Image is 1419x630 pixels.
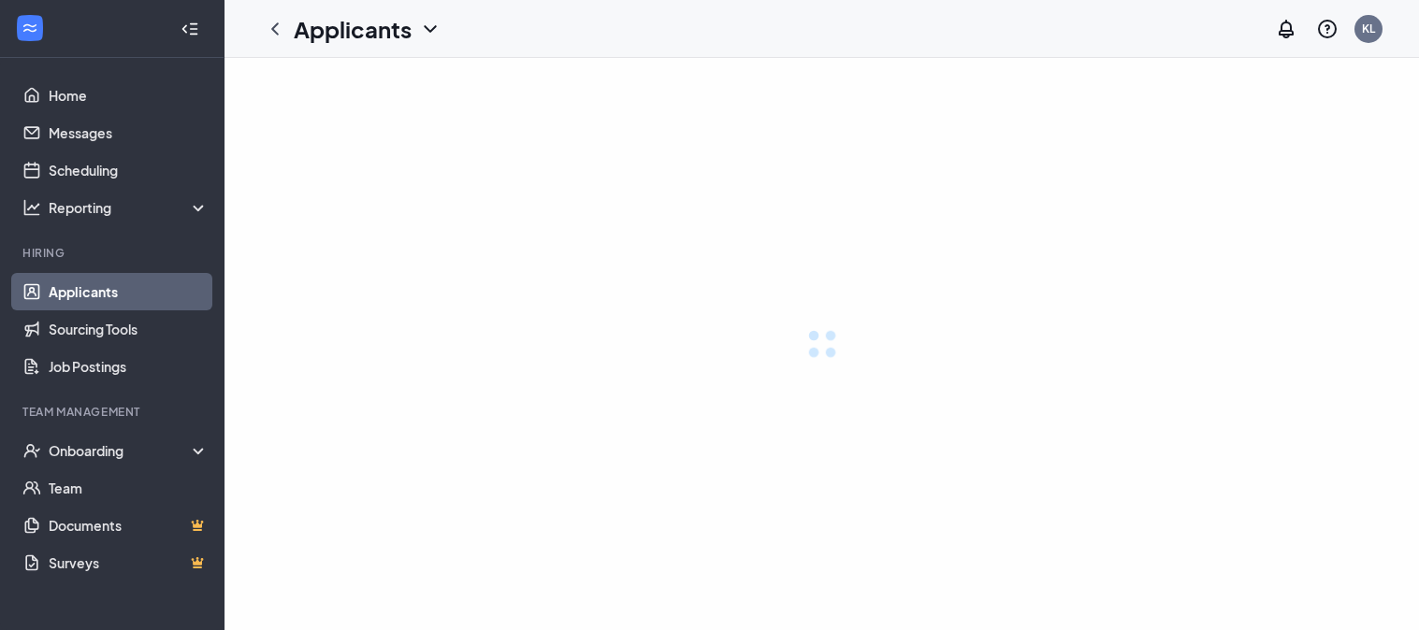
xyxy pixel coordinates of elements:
[49,151,209,189] a: Scheduling
[49,77,209,114] a: Home
[22,404,205,420] div: Team Management
[1275,18,1297,40] svg: Notifications
[49,544,209,581] a: SurveysCrown
[264,18,286,40] svg: ChevronLeft
[49,507,209,544] a: DocumentsCrown
[49,469,209,507] a: Team
[22,245,205,261] div: Hiring
[22,198,41,217] svg: Analysis
[1316,18,1339,40] svg: QuestionInfo
[49,441,210,460] div: Onboarding
[49,114,209,151] a: Messages
[49,273,209,310] a: Applicants
[294,13,412,45] h1: Applicants
[181,20,199,38] svg: Collapse
[21,19,39,37] svg: WorkstreamLogo
[49,198,210,217] div: Reporting
[49,310,209,348] a: Sourcing Tools
[419,18,442,40] svg: ChevronDown
[1362,21,1375,36] div: KL
[22,441,41,460] svg: UserCheck
[49,348,209,385] a: Job Postings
